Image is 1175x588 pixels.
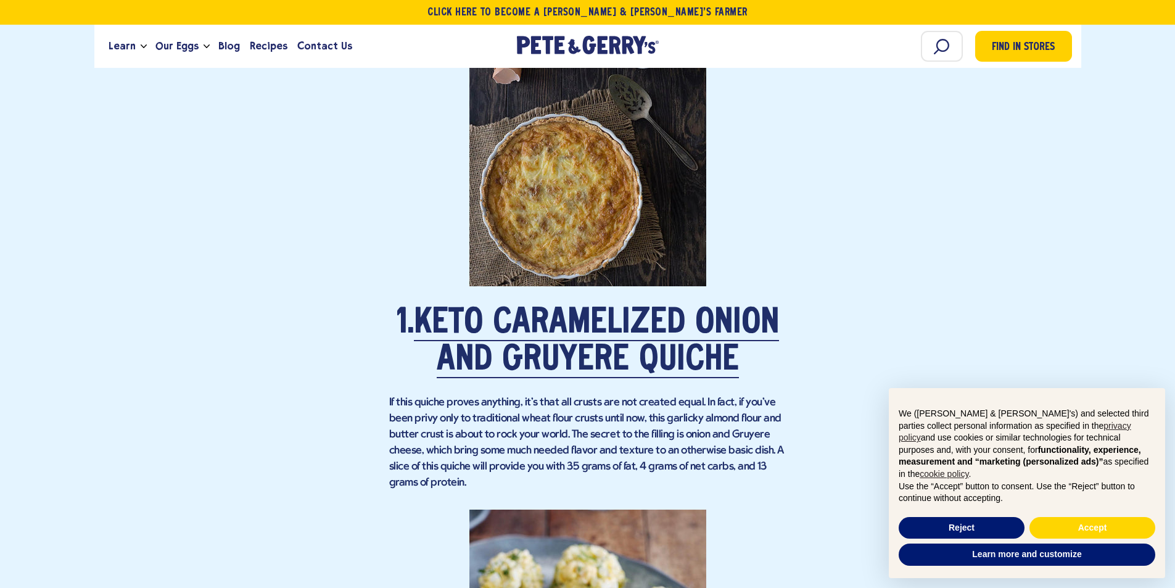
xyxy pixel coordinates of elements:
button: Learn more and customize [899,544,1155,566]
a: Contact Us [292,30,357,63]
a: Keto Caramelized Onion and Gruyere Quiche [414,307,779,378]
span: Blog [218,38,240,54]
button: Open the dropdown menu for Learn [141,44,147,49]
button: Open the dropdown menu for Our Eggs [204,44,210,49]
span: Contact Us [297,38,352,54]
button: Reject [899,517,1025,539]
span: Recipes [250,38,287,54]
p: Use the “Accept” button to consent. Use the “Reject” button to continue without accepting. [899,481,1155,505]
h2: 1. [389,305,786,379]
a: cookie policy [920,469,968,479]
a: Our Eggs [150,30,204,63]
a: Recipes [245,30,292,63]
a: Find in Stores [975,31,1072,62]
span: Learn [109,38,136,54]
div: Notice [879,378,1175,588]
span: Find in Stores [992,39,1055,56]
span: Our Eggs [155,38,199,54]
button: Accept [1029,517,1155,539]
a: Learn [104,30,141,63]
a: Blog [213,30,245,63]
input: Search [921,31,963,62]
p: We ([PERSON_NAME] & [PERSON_NAME]'s) and selected third parties collect personal information as s... [899,408,1155,481]
p: If this quiche proves anything, it's that all crusts are not created equal. In fact, if you've be... [389,395,786,491]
